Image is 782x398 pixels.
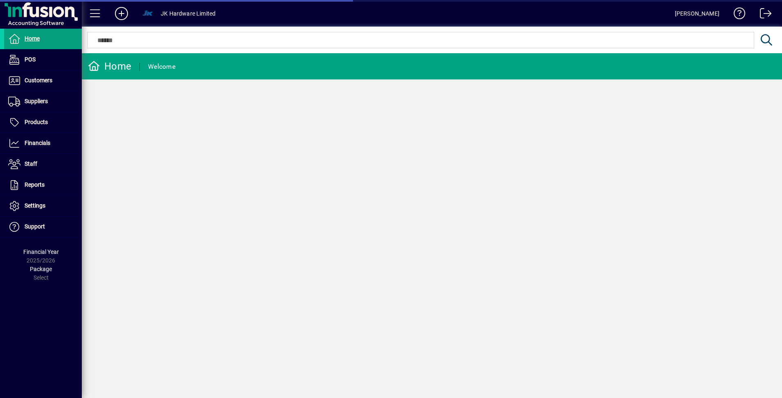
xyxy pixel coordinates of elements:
[25,181,45,188] span: Reports
[25,98,48,104] span: Suppliers
[25,35,40,42] span: Home
[4,91,82,112] a: Suppliers
[135,6,161,21] button: Profile
[4,217,82,237] a: Support
[728,2,746,28] a: Knowledge Base
[4,154,82,174] a: Staff
[25,161,37,167] span: Staff
[25,140,50,146] span: Financials
[4,112,82,133] a: Products
[4,175,82,195] a: Reports
[25,202,45,209] span: Settings
[30,266,52,272] span: Package
[148,60,175,73] div: Welcome
[4,50,82,70] a: POS
[108,6,135,21] button: Add
[675,7,719,20] div: [PERSON_NAME]
[4,196,82,216] a: Settings
[754,2,772,28] a: Logout
[161,7,216,20] div: JK Hardware Limited
[25,56,36,63] span: POS
[4,70,82,91] a: Customers
[4,133,82,154] a: Financials
[23,249,59,255] span: Financial Year
[25,223,45,230] span: Support
[25,77,52,84] span: Customers
[88,60,131,73] div: Home
[25,119,48,125] span: Products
